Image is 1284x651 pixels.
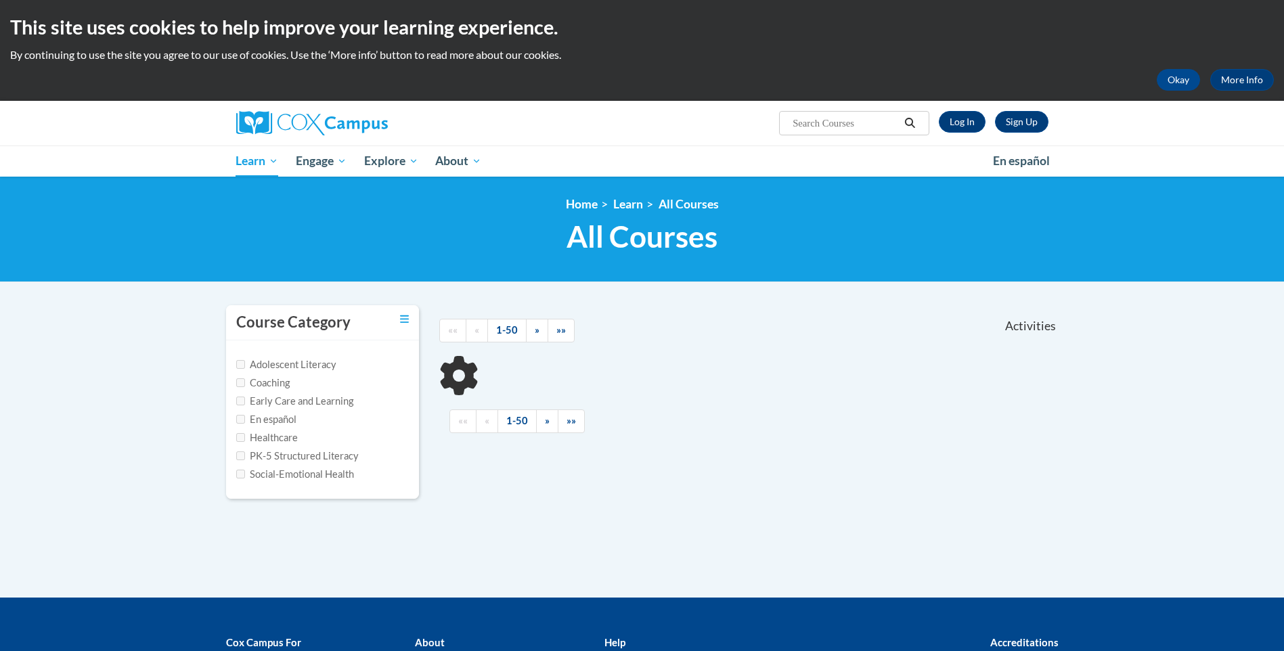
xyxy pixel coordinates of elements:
[791,115,900,131] input: Search Courses
[990,636,1059,648] b: Accreditations
[236,397,245,405] input: Checkbox for Options
[236,312,351,333] h3: Course Category
[567,219,717,254] span: All Courses
[236,467,354,482] label: Social-Emotional Health
[476,409,498,433] a: Previous
[236,111,388,135] img: Cox Campus
[236,412,296,427] label: En español
[604,636,625,648] b: Help
[900,115,920,131] button: Search
[236,394,353,409] label: Early Care and Learning
[10,14,1274,41] h2: This site uses cookies to help improve your learning experience.
[236,378,245,387] input: Checkbox for Options
[545,415,550,426] span: »
[216,145,1069,177] div: Main menu
[426,145,490,177] a: About
[439,319,466,342] a: Begining
[993,154,1050,168] span: En español
[236,449,359,464] label: PK-5 Structured Literacy
[400,312,409,327] a: Toggle collapse
[613,197,643,211] a: Learn
[567,415,576,426] span: »»
[558,409,585,433] a: End
[227,145,288,177] a: Learn
[497,409,537,433] a: 1-50
[236,376,290,390] label: Coaching
[466,319,488,342] a: Previous
[236,153,278,169] span: Learn
[236,357,336,372] label: Adolescent Literacy
[236,470,245,478] input: Checkbox for Options
[236,451,245,460] input: Checkbox for Options
[487,319,527,342] a: 1-50
[226,636,301,648] b: Cox Campus For
[1210,69,1274,91] a: More Info
[526,319,548,342] a: Next
[485,415,489,426] span: «
[355,145,427,177] a: Explore
[236,111,493,135] a: Cox Campus
[548,319,575,342] a: End
[566,197,598,211] a: Home
[536,409,558,433] a: Next
[535,324,539,336] span: »
[236,430,298,445] label: Healthcare
[287,145,355,177] a: Engage
[236,360,245,369] input: Checkbox for Options
[1005,319,1056,334] span: Activities
[984,147,1059,175] a: En español
[659,197,719,211] a: All Courses
[435,153,481,169] span: About
[296,153,347,169] span: Engage
[364,153,418,169] span: Explore
[415,636,445,648] b: About
[448,324,458,336] span: ««
[1157,69,1200,91] button: Okay
[556,324,566,336] span: »»
[236,433,245,442] input: Checkbox for Options
[939,111,986,133] a: Log In
[10,47,1274,62] p: By continuing to use the site you agree to our use of cookies. Use the ‘More info’ button to read...
[449,409,477,433] a: Begining
[458,415,468,426] span: ««
[995,111,1048,133] a: Register
[236,415,245,424] input: Checkbox for Options
[474,324,479,336] span: «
